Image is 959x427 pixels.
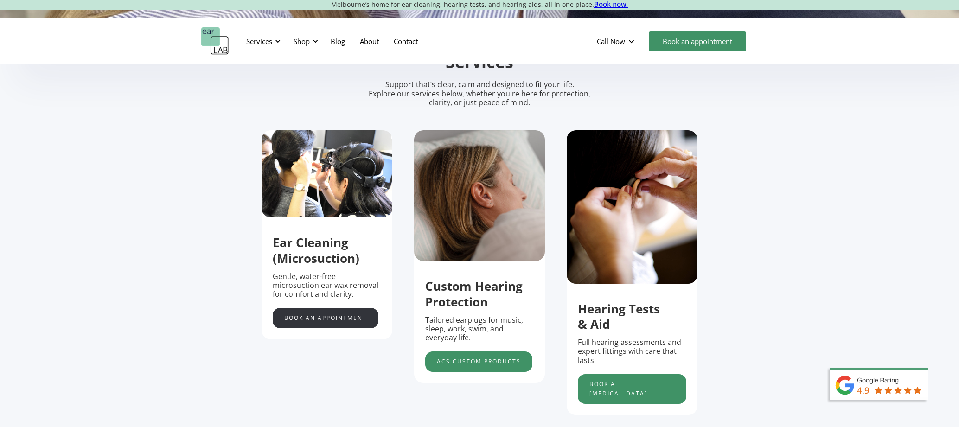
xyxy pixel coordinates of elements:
div: 2 of 5 [414,130,545,383]
p: Support that’s clear, calm and designed to fit your life. Explore our services below, whether you... [357,80,602,107]
a: Book an appointment [273,308,378,328]
strong: Ear Cleaning (Microsuction) [273,234,359,267]
a: acs custom products [425,351,532,372]
div: 3 of 5 [567,130,697,415]
a: Book an appointment [649,31,746,51]
div: Services [246,37,272,46]
p: Gentle, water-free microsuction ear wax removal for comfort and clarity. [273,272,381,299]
a: Blog [323,28,352,55]
a: home [201,27,229,55]
div: Services [241,27,283,55]
p: Full hearing assessments and expert fittings with care that lasts. [578,338,686,365]
div: Call Now [589,27,644,55]
strong: Custom Hearing Protection [425,278,523,310]
p: Tailored earplugs for music, sleep, work, swim, and everyday life. [425,316,534,343]
a: About [352,28,386,55]
strong: Hearing Tests & Aid [578,300,660,333]
a: Book a [MEDICAL_DATA] [578,374,686,404]
img: putting hearing protection in [567,130,697,284]
h2: Services [262,51,697,73]
div: 1 of 5 [262,130,392,339]
a: Contact [386,28,425,55]
div: Shop [288,27,321,55]
div: Call Now [597,37,625,46]
div: Shop [294,37,310,46]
